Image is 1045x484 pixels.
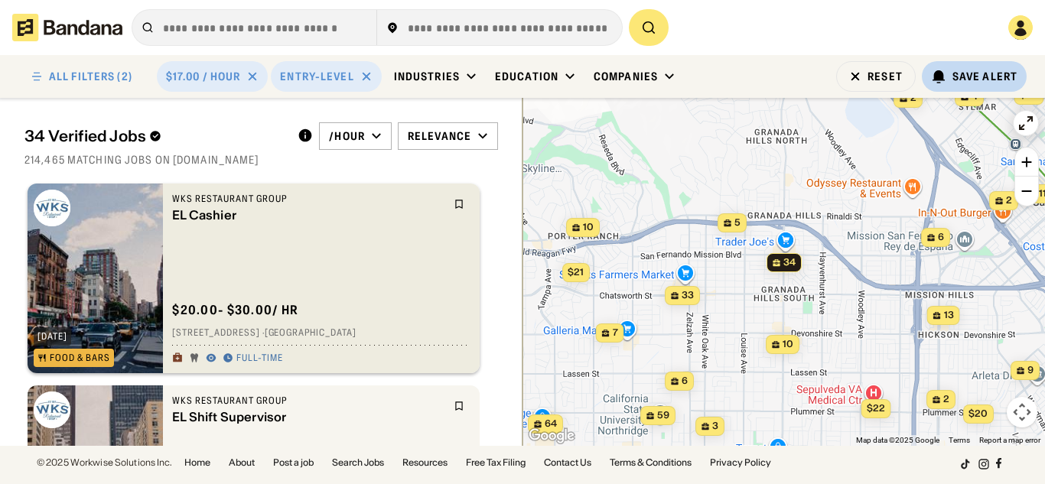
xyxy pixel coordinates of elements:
span: 7 [612,326,617,339]
div: [STREET_ADDRESS] · [GEOGRAPHIC_DATA] [172,327,470,339]
span: 3 [712,420,718,433]
span: 33 [682,289,694,302]
a: About [229,458,255,467]
span: $22 [866,402,884,414]
span: 59 [657,409,669,422]
div: Entry-Level [280,70,353,83]
div: Companies [594,70,658,83]
span: $20 [968,408,988,419]
div: WKS Restaurant Group [172,193,444,205]
span: 2 [910,92,916,105]
div: Relevance [408,129,471,143]
span: 6 [938,231,944,244]
span: 2 [1006,194,1012,207]
a: Report a map error [979,436,1040,444]
span: $21 [568,266,584,278]
a: Post a job [273,458,314,467]
span: 13 [943,309,953,322]
span: 34 [783,256,796,269]
span: 9 [1027,364,1034,377]
div: EL Cashier [172,208,444,223]
div: © 2025 Workwise Solutions Inc. [37,458,172,467]
div: Industries [394,70,460,83]
img: WKS Restaurant Group logo [34,190,70,226]
div: $17.00 / hour [166,70,241,83]
div: EL Shift Supervisor [172,410,444,424]
a: Open this area in Google Maps (opens a new window) [526,426,577,446]
a: Privacy Policy [710,458,771,467]
div: Food & Bars [50,353,110,362]
a: Terms (opens in new tab) [949,436,970,444]
span: Map data ©2025 Google [856,436,939,444]
span: 6 [682,375,688,388]
div: Education [495,70,558,83]
span: 2 [943,393,949,406]
a: Terms & Conditions [610,458,692,467]
span: $22 [1019,89,1037,100]
a: Search Jobs [332,458,384,467]
span: 64 [545,417,557,430]
div: [DATE] [37,332,67,341]
img: Google [526,426,577,446]
span: 4 [972,90,978,103]
img: WKS Restaurant Group logo [34,391,70,428]
div: Full-time [236,352,283,365]
div: 214,465 matching jobs on [DOMAIN_NAME] [24,153,498,167]
div: 34 Verified Jobs [24,127,285,145]
div: grid [24,176,498,446]
img: Bandana logotype [12,14,122,41]
a: Contact Us [544,458,591,467]
a: Free Tax Filing [466,458,526,467]
div: Reset [868,71,903,82]
div: WKS Restaurant Group [172,395,444,407]
button: Map camera controls [1007,397,1037,427]
span: 10 [783,338,793,351]
div: Save Alert [952,70,1017,83]
div: ALL FILTERS (2) [49,71,132,82]
div: /hour [329,129,365,143]
div: $ 20.00 - $30.00 / hr [172,302,298,318]
span: 10 [583,221,594,234]
a: Resources [402,458,448,467]
span: 5 [734,216,741,229]
a: Home [184,458,210,467]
